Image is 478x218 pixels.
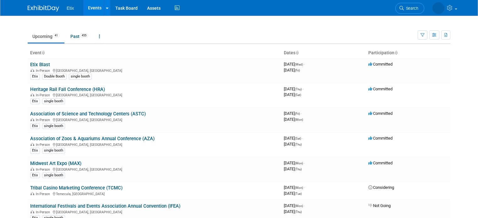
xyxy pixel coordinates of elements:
[30,92,279,97] div: [GEOGRAPHIC_DATA], [GEOGRAPHIC_DATA]
[366,48,450,58] th: Participation
[295,186,303,189] span: (Mon)
[295,50,299,55] a: Sort by Start Date
[295,112,300,115] span: (Fri)
[368,185,394,190] span: Considering
[295,69,300,72] span: (Fri)
[395,3,424,14] a: Search
[30,93,34,96] img: In-Person Event
[284,92,301,97] span: [DATE]
[42,74,67,79] div: Double Booth
[295,204,303,208] span: (Mon)
[30,167,34,171] img: In-Person Event
[30,118,34,121] img: In-Person Event
[284,185,305,190] span: [DATE]
[284,209,302,214] span: [DATE]
[368,62,393,66] span: Committed
[28,48,281,58] th: Event
[66,30,93,42] a: Past455
[30,111,146,117] a: Association of Science and Technology Centers (ASTC)
[30,142,279,147] div: [GEOGRAPHIC_DATA], [GEOGRAPHIC_DATA]
[304,161,305,165] span: -
[30,173,40,178] div: Etix
[368,203,391,208] span: Not Going
[30,87,105,92] a: Heritage Rail Fall Conference (HRA)
[295,143,302,146] span: (Thu)
[295,88,302,91] span: (Thu)
[30,167,279,172] div: [GEOGRAPHIC_DATA], [GEOGRAPHIC_DATA]
[284,161,305,165] span: [DATE]
[303,87,304,91] span: -
[42,173,65,178] div: single booth
[36,143,52,147] span: In-Person
[30,69,34,72] img: In-Person Event
[28,30,64,42] a: Upcoming41
[284,167,302,171] span: [DATE]
[394,50,398,55] a: Sort by Participation Type
[30,68,279,73] div: [GEOGRAPHIC_DATA], [GEOGRAPHIC_DATA]
[36,69,52,73] span: In-Person
[30,161,81,166] a: Midwest Art Expo (MAX)
[36,93,52,97] span: In-Person
[302,136,303,141] span: -
[42,148,65,153] div: single booth
[30,209,279,214] div: [GEOGRAPHIC_DATA], [GEOGRAPHIC_DATA]
[284,203,305,208] span: [DATE]
[295,162,303,165] span: (Mon)
[304,203,305,208] span: -
[281,48,366,58] th: Dates
[36,192,52,196] span: In-Person
[30,136,155,141] a: Association of Zoos & Aquariums Annual Conference (AZA)
[295,93,301,97] span: (Sat)
[368,87,393,91] span: Committed
[69,74,92,79] div: single booth
[295,192,302,195] span: (Tue)
[80,33,88,38] span: 455
[368,111,393,116] span: Committed
[284,117,303,122] span: [DATE]
[304,185,305,190] span: -
[53,33,60,38] span: 41
[30,98,40,104] div: Etix
[36,118,52,122] span: In-Person
[304,62,305,66] span: -
[284,62,305,66] span: [DATE]
[30,191,279,196] div: Temecula, [GEOGRAPHIC_DATA]
[284,87,304,91] span: [DATE]
[30,123,40,129] div: Etix
[295,63,303,66] span: (Wed)
[284,68,300,72] span: [DATE]
[284,136,303,141] span: [DATE]
[36,210,52,214] span: In-Person
[295,118,303,121] span: (Mon)
[295,210,302,214] span: (Thu)
[30,148,40,153] div: Etix
[42,123,65,129] div: single booth
[30,62,50,67] a: Etix Blast
[30,185,123,191] a: Tribal Casino Marketing Conference (TCMC)
[368,136,393,141] span: Committed
[295,137,301,140] span: (Sat)
[295,167,302,171] span: (Thu)
[67,6,74,11] span: Etix
[30,117,279,122] div: [GEOGRAPHIC_DATA], [GEOGRAPHIC_DATA]
[284,191,302,196] span: [DATE]
[404,6,418,11] span: Search
[30,74,40,79] div: Etix
[28,5,59,12] img: ExhibitDay
[30,203,180,209] a: International Festivals and Events Association Annual Convention (IFEA)
[41,50,45,55] a: Sort by Event Name
[36,167,52,172] span: In-Person
[368,161,393,165] span: Committed
[30,143,34,146] img: In-Person Event
[30,210,34,213] img: In-Person Event
[432,2,444,14] img: Alex Garza
[42,98,65,104] div: single booth
[284,142,302,146] span: [DATE]
[284,111,302,116] span: [DATE]
[30,192,34,195] img: In-Person Event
